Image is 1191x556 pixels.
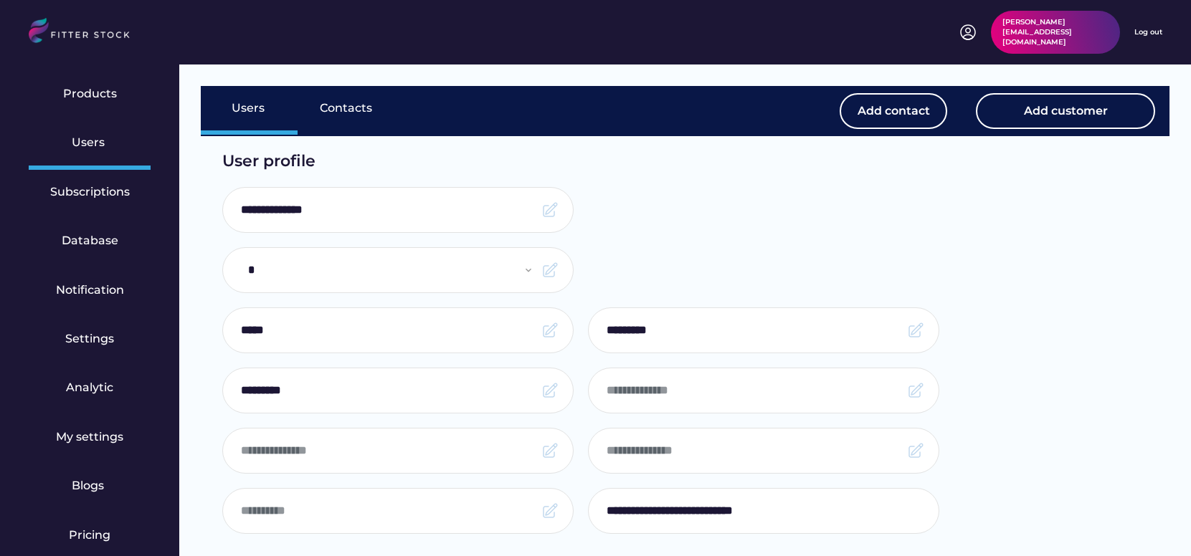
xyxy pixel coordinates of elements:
[1002,17,1109,47] div: [PERSON_NAME][EMAIL_ADDRESS][DOMAIN_NAME]
[907,442,924,459] img: Frame.svg
[541,262,559,279] img: Frame.svg
[976,93,1155,129] button: Add customer
[72,478,108,494] div: Blogs
[72,135,108,150] div: Users
[541,201,559,219] img: Frame.svg
[66,380,113,396] div: Analytic
[541,442,559,459] img: Frame.svg
[541,322,559,339] img: Frame.svg
[62,233,118,249] div: Database
[69,527,110,543] div: Pricing
[840,93,947,129] button: Add contact
[541,382,559,399] img: Frame.svg
[320,100,372,116] div: Contacts
[907,382,924,399] img: Frame.svg
[29,18,142,47] img: LOGO.svg
[541,502,559,519] img: Frame.svg
[907,322,924,339] img: Frame.svg
[56,282,124,298] div: Notification
[1131,499,1177,542] iframe: chat widget
[1134,27,1162,37] div: Log out
[56,429,123,445] div: My settings
[959,24,977,41] img: profile-circle.svg
[65,331,114,347] div: Settings
[232,100,267,116] div: Users
[222,150,1026,173] div: User profile
[63,86,117,102] div: Products
[50,184,130,200] div: Subscriptions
